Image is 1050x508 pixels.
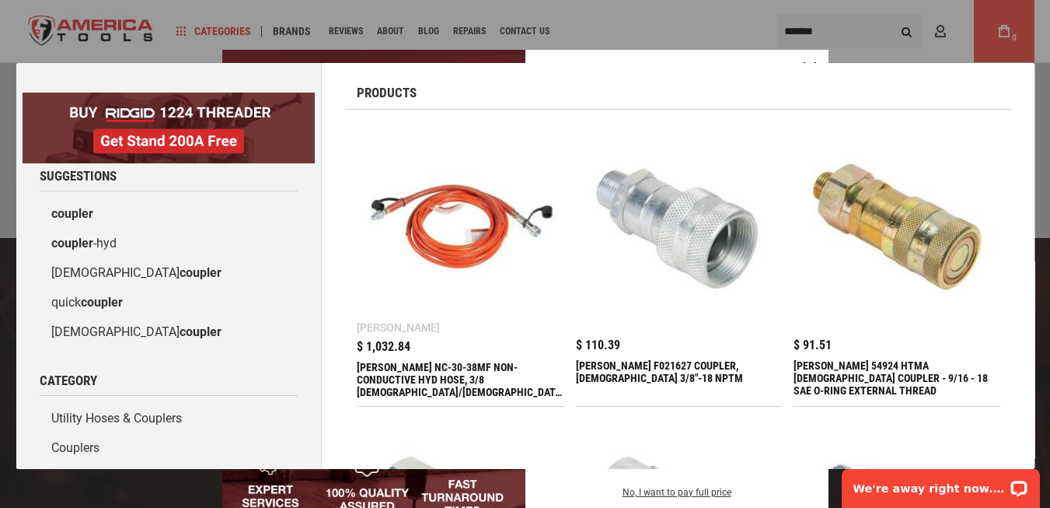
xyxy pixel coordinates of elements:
span: $ 1,032.84 [356,341,410,353]
button: Close [791,50,828,87]
span: Suggestions [39,170,116,183]
span: Products [356,86,416,100]
b: coupler [179,265,221,280]
a: GREENLEE 54924 HTMA FEMALE COUPLER - 9/16 - 18 SAE O-RING EXTERNAL THREAD $ 91.51 [PERSON_NAME] 5... [794,121,999,405]
div: GREENLEE NC-30-38MF NON-CONDUCTIVE HYD HOSE, 3/8 MALE/FEMALE THREADED COUPLER (10 M) [356,361,563,398]
b: coupler [179,324,221,339]
a: quickcoupler [39,288,297,317]
b: coupler [80,295,122,310]
b: coupler [51,206,92,221]
svg: close icon [804,62,816,75]
a: Laminate Miter Joint [39,463,297,492]
a: GREENLEE F021627 COUPLER, FEMALE 3/8 $ 110.39 [PERSON_NAME] F021627 COUPLER, [DEMOGRAPHIC_DATA] 3... [575,121,781,405]
a: Utility Hoses & Couplers [39,404,297,433]
a: [DEMOGRAPHIC_DATA]coupler [39,317,297,347]
img: GREENLEE NC-30-38MF NON-CONDUCTIVE HYD HOSE, 3/8 MALE/FEMALE THREADED COUPLER (10 M) [364,129,556,321]
a: [DEMOGRAPHIC_DATA]coupler [39,258,297,288]
img: GREENLEE F021627 COUPLER, FEMALE 3/8 [583,129,773,320]
a: coupler [39,199,297,229]
img: GREENLEE 54924 HTMA FEMALE COUPLER - 9/16 - 18 SAE O-RING EXTERNAL THREAD [801,129,992,320]
div: GREENLEE F021627 COUPLER, FEMALE 3/8 [575,359,781,397]
span: Category [39,374,96,387]
b: coupler [51,236,92,250]
a: GREENLEE NC-30-38MF NON-CONDUCTIVE HYD HOSE, 3/8 MALE/FEMALE THREADED COUPLER (10 M) [PERSON_NAME... [356,121,563,406]
a: Couplers [39,433,297,463]
div: GREENLEE 54924 HTMA FEMALE COUPLER - 9/16 - 18 SAE O-RING EXTERNAL THREAD [794,359,999,397]
img: BOGO: Buy RIDGID® 1224 Threader, Get Stand 200A Free! [22,93,314,163]
iframe: LiveChat chat widget [832,459,1050,508]
a: coupler-hyd [39,229,297,258]
a: BOGO: Buy RIDGID® 1224 Threader, Get Stand 200A Free! [22,93,314,104]
div: [PERSON_NAME] [356,322,439,333]
span: $ 110.39 [575,339,619,352]
span: $ 91.51 [794,339,832,352]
